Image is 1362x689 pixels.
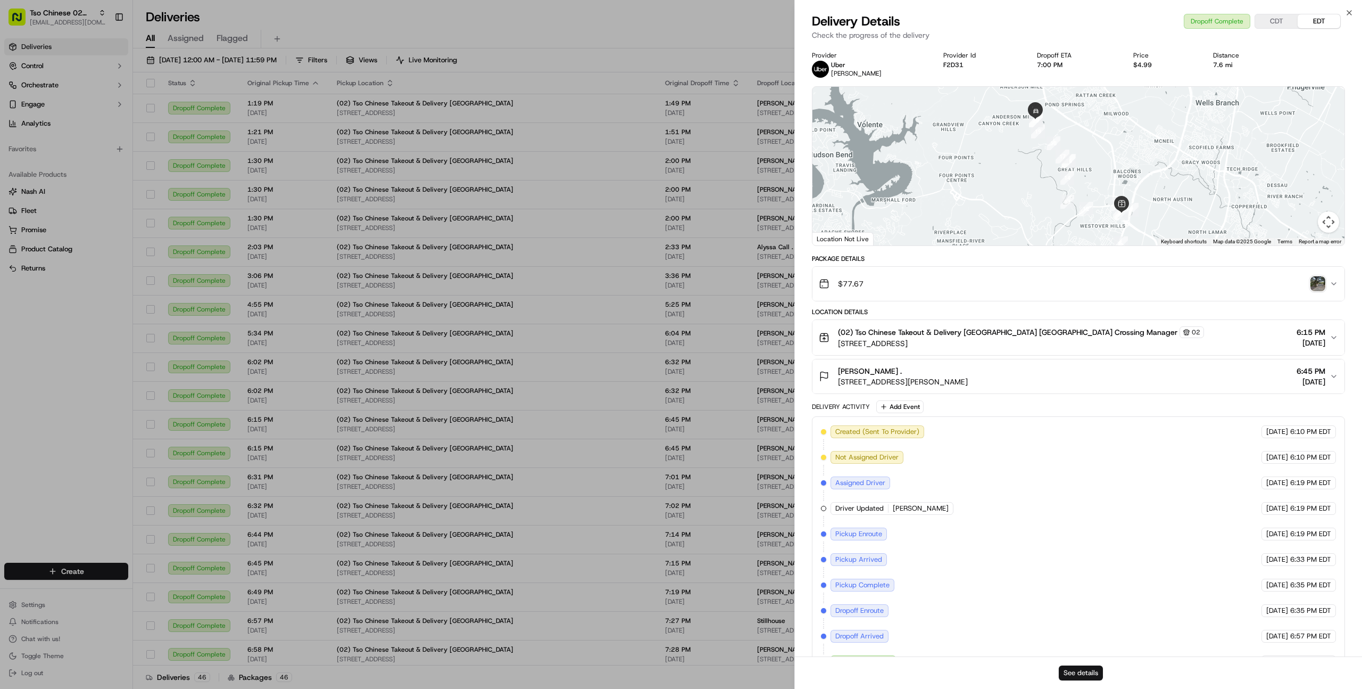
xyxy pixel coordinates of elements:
button: (02) Tso Chinese Takeout & Delivery [GEOGRAPHIC_DATA] [GEOGRAPHIC_DATA] Crossing Manager02[STREET... [812,320,1344,355]
span: Pylon [106,264,129,272]
img: uber-new-logo.jpeg [812,61,829,78]
img: Google [815,232,850,245]
div: 📗 [11,239,19,248]
button: See details [1059,666,1103,680]
a: 📗Knowledge Base [6,234,86,253]
span: 6:19 PM EDT [1290,529,1331,539]
div: Provider [812,51,926,60]
span: (02) Tso Chinese Takeout & Delivery [GEOGRAPHIC_DATA] [GEOGRAPHIC_DATA] Crossing Manager [838,327,1177,338]
button: Keyboard shortcuts [1161,238,1207,245]
input: Got a question? Start typing here... [28,69,192,80]
div: Price [1133,51,1196,60]
span: API Documentation [101,238,171,249]
div: 13 [1060,195,1074,209]
a: Open this area in Google Maps (opens a new window) [815,232,850,245]
span: 6:19 PM EDT [1290,504,1331,513]
span: [PERSON_NAME] . [838,366,902,376]
span: [DATE] [1297,376,1325,387]
span: Knowledge Base [21,238,81,249]
img: Farooq Akhtar [11,184,28,201]
span: [PERSON_NAME] [33,194,86,202]
div: 19 [1031,125,1045,138]
span: 6:10 PM EDT [1290,427,1331,437]
button: Map camera controls [1318,211,1339,233]
span: [STREET_ADDRESS] [838,338,1204,349]
span: Delivery Details [812,13,900,30]
img: 1736555255976-a54dd68f-1ca7-489b-9aae-adbdc363a1c4 [21,194,30,203]
span: [DATE] [1266,453,1288,462]
button: $77.67photo_proof_of_delivery image [812,267,1344,301]
p: Uber [831,61,882,69]
div: We're available if you need us! [48,112,146,121]
span: Dropoff Arrived [835,631,884,641]
span: [DATE] [1266,606,1288,616]
span: 02 [1192,328,1200,337]
span: [DATE] [1266,427,1288,437]
p: Check the progress of the delivery [812,30,1345,40]
span: Pickup Arrived [835,555,882,564]
button: See all [165,136,194,149]
a: Powered byPylon [75,264,129,272]
span: Created (Sent To Provider) [835,427,919,437]
div: Delivery Activity [812,403,870,411]
img: 1736555255976-a54dd68f-1ca7-489b-9aae-adbdc363a1c4 [11,102,30,121]
div: 7 [1125,203,1139,217]
div: Location Details [812,308,1345,316]
span: 6:33 PM EDT [1290,555,1331,564]
a: Terms (opens in new tab) [1277,239,1292,244]
div: 7:00 PM [1037,61,1116,69]
div: 11 [1110,197,1124,211]
div: $4.99 [1133,61,1196,69]
span: [DATE] [94,194,116,202]
span: [DATE] [1266,478,1288,488]
div: 14 [1060,171,1074,185]
span: [STREET_ADDRESS][PERSON_NAME] [838,376,968,387]
span: [PERSON_NAME] [893,504,949,513]
span: Driver Updated [835,504,884,513]
span: [DATE] [1266,580,1288,590]
span: • [88,165,92,174]
img: Nash [11,11,32,32]
img: 9188753566659_6852d8bf1fb38e338040_72.png [22,102,41,121]
div: Provider Id [943,51,1020,60]
span: [PERSON_NAME] [831,69,882,78]
span: • [88,194,92,202]
div: 6 [1114,236,1128,250]
div: Package Details [812,255,1345,263]
span: Not Assigned Driver [835,453,899,462]
span: Dropoff Enroute [835,606,884,616]
span: Assigned Driver [835,478,885,488]
a: Report a map error [1299,239,1341,244]
span: 6:45 PM [1297,366,1325,376]
span: 6:35 PM EDT [1290,606,1331,616]
span: [DATE] [1266,504,1288,513]
div: 21 [1029,113,1043,127]
span: [PERSON_NAME] [33,165,86,174]
img: 1736555255976-a54dd68f-1ca7-489b-9aae-adbdc363a1c4 [21,166,30,174]
a: 💻API Documentation [86,234,175,253]
div: Location Not Live [812,232,874,245]
img: photo_proof_of_delivery image [1310,276,1325,291]
span: [DATE] [1266,555,1288,564]
div: 17 [1056,150,1069,163]
div: Start new chat [48,102,175,112]
button: F2D31 [943,61,964,69]
span: [DATE] [1266,631,1288,641]
div: 18 [1047,136,1060,150]
button: Start new chat [181,105,194,118]
span: 6:19 PM EDT [1290,478,1331,488]
img: Farooq Akhtar [11,155,28,172]
span: 6:15 PM [1297,327,1325,338]
span: 6:35 PM EDT [1290,580,1331,590]
div: 7.6 mi [1213,61,1283,69]
span: [DATE] [1297,338,1325,348]
div: 12 [1079,202,1093,216]
div: Distance [1213,51,1283,60]
button: EDT [1298,14,1340,28]
span: Pickup Enroute [835,529,882,539]
span: Pickup Complete [835,580,890,590]
div: Past conversations [11,138,71,147]
button: [PERSON_NAME] .[STREET_ADDRESS][PERSON_NAME]6:45 PM[DATE] [812,359,1344,393]
div: Dropoff ETA [1037,51,1116,60]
